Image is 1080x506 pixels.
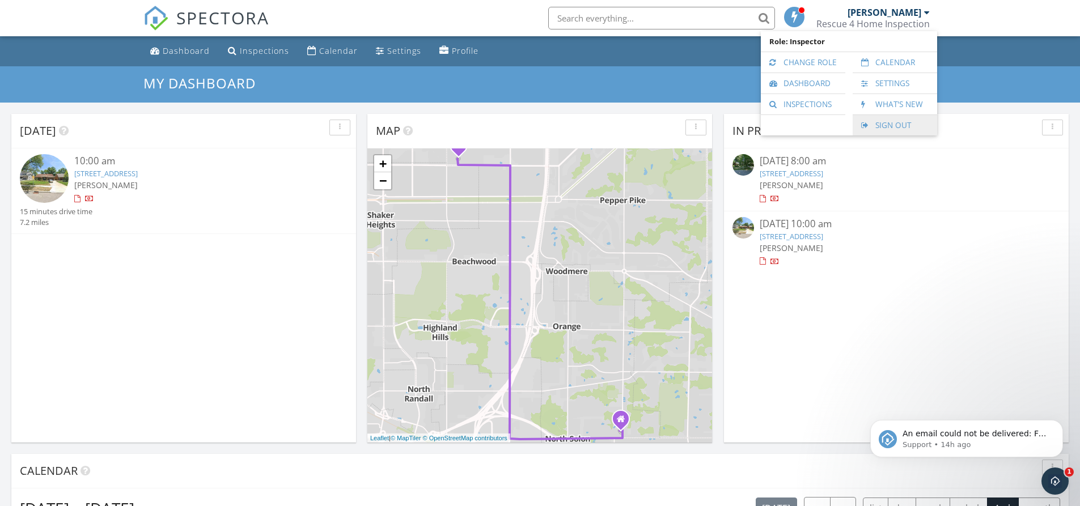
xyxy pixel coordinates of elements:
[760,168,823,178] a: [STREET_ADDRESS]
[732,217,754,239] img: streetview
[391,435,421,441] a: © MapTiler
[176,6,269,29] span: SPECTORA
[760,217,1033,231] div: [DATE] 10:00 am
[423,435,507,441] a: © OpenStreetMap contributors
[435,41,483,62] a: Profile
[387,45,421,56] div: Settings
[732,154,754,176] img: streetview
[760,243,823,253] span: [PERSON_NAME]
[223,41,294,62] a: Inspections
[1041,467,1069,495] iframe: Intercom live chat
[374,172,391,189] a: Zoom out
[732,217,1060,267] a: [DATE] 10:00 am [STREET_ADDRESS] [PERSON_NAME]
[370,435,389,441] a: Leaflet
[858,52,931,73] a: Calendar
[766,73,840,93] a: Dashboard
[760,180,823,190] span: [PERSON_NAME]
[732,123,804,138] span: In Progress
[303,41,362,62] a: Calendar
[20,154,69,203] img: streetview
[376,123,400,138] span: Map
[456,142,461,150] i: 1
[20,206,92,217] div: 15 minutes drive time
[853,396,1080,475] iframe: Intercom notifications message
[74,168,138,178] a: [STREET_ADDRESS]
[143,15,269,39] a: SPECTORA
[367,433,510,443] div: |
[732,154,1060,205] a: [DATE] 8:00 am [STREET_ADDRESS] [PERSON_NAME]
[374,155,391,172] a: Zoom in
[760,154,1033,168] div: [DATE] 8:00 am
[766,52,840,73] a: Change Role
[760,231,823,241] a: [STREET_ADDRESS]
[766,94,840,114] a: Inspections
[74,180,138,190] span: [PERSON_NAME]
[459,145,465,152] div: 2641 Brentwood Rd, Beachwood, OH 44122
[240,45,289,56] div: Inspections
[143,74,256,92] span: My Dashboard
[548,7,775,29] input: Search everything...
[816,18,930,29] div: Rescue 4 Home Inspection
[371,41,426,62] a: Settings
[20,154,348,228] a: 10:00 am [STREET_ADDRESS] [PERSON_NAME] 15 minutes drive time 7.2 miles
[20,463,78,478] span: Calendar
[163,45,210,56] div: Dashboard
[766,31,931,52] span: Role: Inspector
[319,45,358,56] div: Calendar
[452,45,478,56] div: Profile
[858,73,931,93] a: Settings
[20,217,92,228] div: 7.2 miles
[858,115,931,135] a: Sign Out
[1065,467,1074,477] span: 1
[20,123,56,138] span: [DATE]
[74,154,320,168] div: 10:00 am
[848,7,921,18] div: [PERSON_NAME]
[146,41,214,62] a: Dashboard
[143,6,168,31] img: The Best Home Inspection Software - Spectora
[621,419,628,426] div: 4950 Lander Rd., Chagrin Falls OH 44022
[858,94,931,114] a: What's New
